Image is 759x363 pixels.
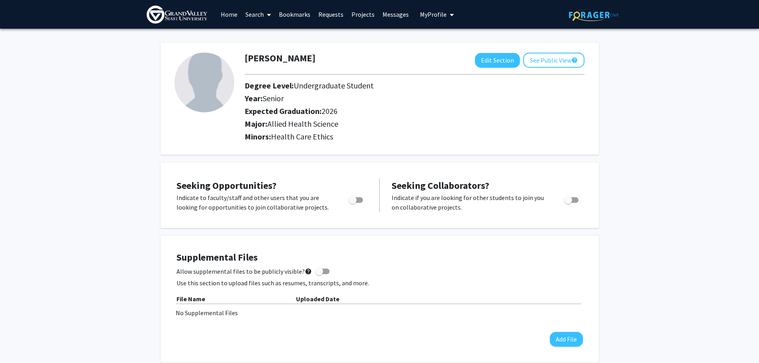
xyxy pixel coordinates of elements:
[267,119,338,129] span: Allied Health Science
[322,106,337,116] span: 2026
[245,132,584,141] h2: Minors:
[523,53,584,68] button: See Public View
[305,267,312,276] mat-icon: help
[6,327,34,357] iframe: Chat
[177,295,205,303] b: File Name
[245,106,530,116] h2: Expected Graduation:
[177,193,333,212] p: Indicate to faculty/staff and other users that you are looking for opportunities to join collabor...
[561,193,583,205] div: Toggle
[271,131,333,141] span: Health Care Ethics
[392,179,489,192] span: Seeking Collaborators?
[550,332,583,347] button: Add File
[420,10,447,18] span: My Profile
[345,193,367,205] div: Toggle
[263,93,284,103] span: Senior
[176,308,584,318] div: No Supplemental Files
[245,94,530,103] h2: Year:
[245,119,584,129] h2: Major:
[177,278,583,288] p: Use this section to upload files such as resumes, transcripts, and more.
[177,252,583,263] h4: Supplemental Files
[241,0,275,28] a: Search
[275,0,314,28] a: Bookmarks
[177,179,277,192] span: Seeking Opportunities?
[569,9,619,21] img: ForagerOne Logo
[379,0,413,28] a: Messages
[245,53,316,64] h1: [PERSON_NAME]
[571,55,578,65] mat-icon: help
[392,193,549,212] p: Indicate if you are looking for other students to join you on collaborative projects.
[175,53,234,112] img: Profile Picture
[177,267,312,276] span: Allow supplemental files to be publicly visible?
[475,53,520,68] button: Edit Section
[347,0,379,28] a: Projects
[147,6,207,24] img: Grand Valley State University Logo
[314,0,347,28] a: Requests
[294,80,374,90] span: Undergraduate Student
[245,81,530,90] h2: Degree Level:
[217,0,241,28] a: Home
[296,295,339,303] b: Uploaded Date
